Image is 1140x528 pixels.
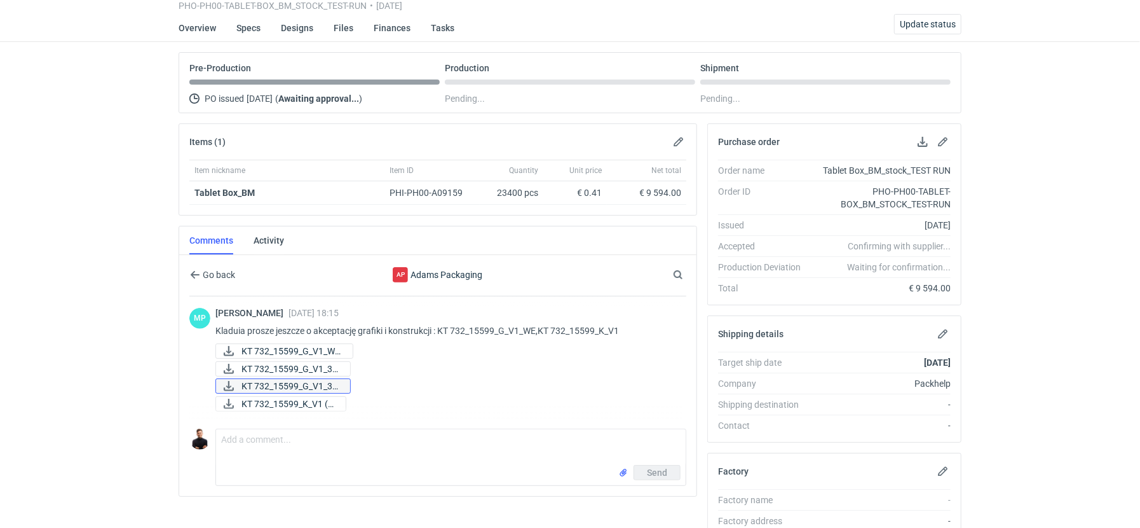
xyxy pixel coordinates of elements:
div: Shipping destination [718,398,811,411]
h2: Purchase order [718,137,780,147]
figcaption: MP [189,308,210,329]
div: - [811,419,951,432]
a: Activity [254,226,284,254]
div: - [811,515,951,527]
p: Kladuia prosze jeszcze o akceptację grafiki i konstrukcji : KT 732_15599_G_V1_WE,KT 732_15599_K_V1 [215,323,676,338]
div: Factory name [718,494,811,506]
em: Waiting for confirmation... [847,261,951,274]
div: 23400 pcs [480,181,543,205]
a: KT 732_15599_G_V1_3D... [215,379,351,394]
div: Order ID [718,185,811,211]
em: Confirming with supplier... [848,241,951,251]
a: Overview [179,14,216,42]
a: Comments [189,226,233,254]
div: KT 732_15599_G_V1_3D.JPG [215,379,343,394]
div: Pending... [700,91,951,106]
figcaption: AP [393,267,408,282]
span: [DATE] [247,91,273,106]
p: Shipment [700,63,739,73]
div: Company [718,377,811,390]
span: • [370,1,373,11]
img: Tomasz Kubiak [189,429,210,450]
p: Pre-Production [189,63,251,73]
div: KT 732_15599_G_V1_3D ruch (1).pdf [215,361,343,377]
button: Update status [894,14,961,34]
h2: Shipping details [718,329,784,339]
div: Production Deviation [718,261,811,274]
h2: Items (1) [189,137,226,147]
div: Packhelp [811,377,951,390]
span: Item ID [390,165,414,176]
div: - [811,398,951,411]
div: PHI-PH00-A09159 [390,186,475,199]
button: Edit factory details [935,464,951,479]
div: [DATE] [811,219,951,232]
button: Edit shipping details [935,326,951,342]
input: Search [670,267,711,282]
div: Issued [718,219,811,232]
div: PO issued [189,91,440,106]
div: Order name [718,164,811,177]
span: Item nickname [194,165,245,176]
span: ( [275,94,278,104]
a: Files [334,14,353,42]
span: Send [647,468,667,477]
button: Go back [189,267,236,282]
span: KT 732_15599_G_V1_3D... [241,379,340,393]
div: Adams Packaging [393,267,408,282]
div: € 9 594.00 [612,186,681,199]
strong: [DATE] [924,358,951,368]
div: PHO-PH00-TABLET-BOX_BM_STOCK_TEST-RUN [DATE] [179,1,745,11]
div: PHO-PH00-TABLET-BOX_BM_STOCK_TEST-RUN [811,185,951,211]
div: € 0.41 [548,186,602,199]
button: Edit items [671,134,686,149]
button: Download PO [915,134,930,149]
div: Accepted [718,240,811,253]
span: Unit price [569,165,602,176]
span: Quantity [509,165,538,176]
h2: Factory [718,466,749,476]
a: Tablet Box_BM [194,188,255,198]
strong: Awaiting approval... [278,94,359,104]
span: KT 732_15599_G_V1_3D... [241,362,340,376]
button: Send [634,465,681,480]
div: Martyna Paroń [189,308,210,329]
p: Production [445,63,489,73]
div: Tablet Box_BM_stock_TEST RUN [811,164,951,177]
span: KT 732_15599_K_V1 (1... [241,397,336,411]
span: KT 732_15599_G_V1_WE... [241,344,343,358]
div: KT 732_15599_G_V1_WEW (1).pdf [215,344,343,359]
a: Tasks [431,14,454,42]
a: KT 732_15599_K_V1 (1... [215,396,346,412]
div: - [811,494,951,506]
a: Specs [236,14,261,42]
span: Go back [200,270,235,279]
a: Designs [281,14,313,42]
div: KT 732_15599_K_V1 (1).pdf [215,396,343,412]
div: Contact [718,419,811,432]
a: Finances [374,14,411,42]
span: Update status [900,20,956,29]
div: Adams Packaging [334,267,542,282]
button: Edit purchase order [935,134,951,149]
a: KT 732_15599_G_V1_3D... [215,361,351,377]
div: Target ship date [718,356,811,369]
div: € 9 594.00 [811,282,951,295]
a: KT 732_15599_G_V1_WE... [215,344,353,359]
div: Total [718,282,811,295]
span: Pending... [445,91,485,106]
div: Factory address [718,515,811,527]
span: Net total [651,165,681,176]
span: ) [359,94,362,104]
span: [DATE] 18:15 [288,308,339,318]
span: [PERSON_NAME] [215,308,288,318]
